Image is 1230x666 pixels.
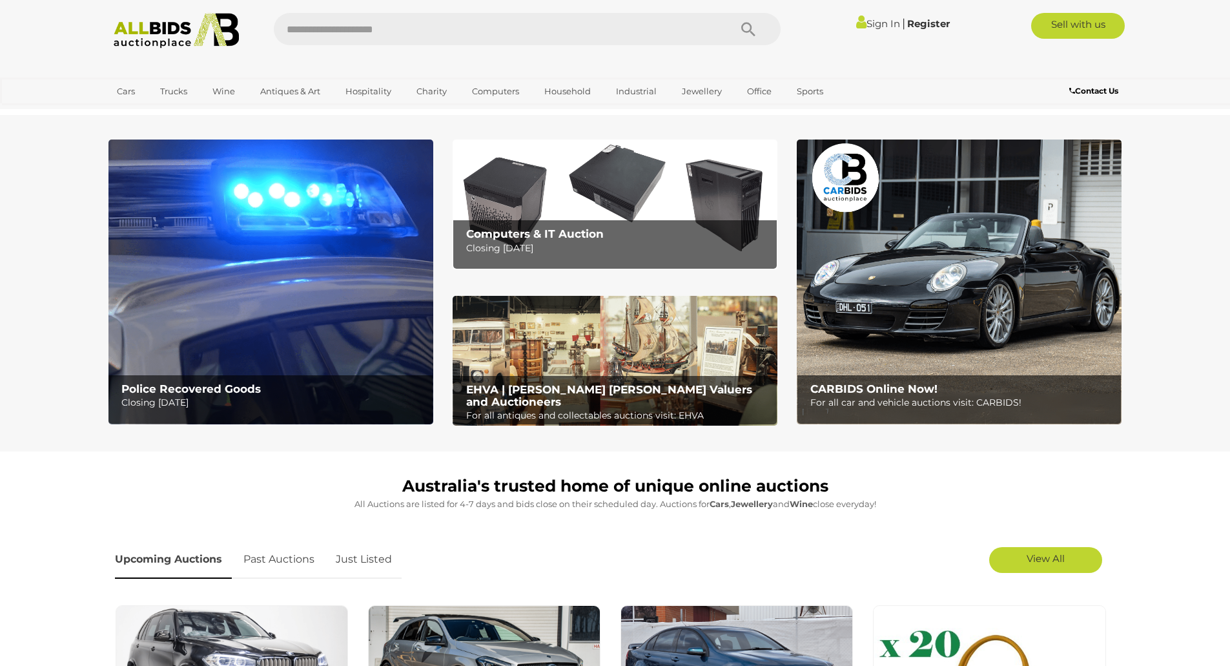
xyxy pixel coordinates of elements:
[608,81,665,102] a: Industrial
[790,499,813,509] strong: Wine
[1027,552,1065,565] span: View All
[326,541,402,579] a: Just Listed
[115,477,1116,495] h1: Australia's trusted home of unique online auctions
[108,140,433,424] img: Police Recovered Goods
[115,541,232,579] a: Upcoming Auctions
[902,16,905,30] span: |
[797,140,1122,424] img: CARBIDS Online Now!
[121,382,261,395] b: Police Recovered Goods
[710,499,729,509] strong: Cars
[453,296,777,426] img: EHVA | Evans Hastings Valuers and Auctioneers
[108,102,217,123] a: [GEOGRAPHIC_DATA]
[464,81,528,102] a: Computers
[466,383,752,408] b: EHVA | [PERSON_NAME] [PERSON_NAME] Valuers and Auctioneers
[536,81,599,102] a: Household
[121,395,425,411] p: Closing [DATE]
[108,81,143,102] a: Cars
[453,140,777,269] a: Computers & IT Auction Computers & IT Auction Closing [DATE]
[673,81,730,102] a: Jewellery
[453,140,777,269] img: Computers & IT Auction
[810,382,938,395] b: CARBIDS Online Now!
[989,547,1102,573] a: View All
[152,81,196,102] a: Trucks
[907,17,950,30] a: Register
[408,81,455,102] a: Charity
[234,541,324,579] a: Past Auctions
[466,408,770,424] p: For all antiques and collectables auctions visit: EHVA
[204,81,243,102] a: Wine
[797,140,1122,424] a: CARBIDS Online Now! CARBIDS Online Now! For all car and vehicle auctions visit: CARBIDS!
[453,296,777,426] a: EHVA | Evans Hastings Valuers and Auctioneers EHVA | [PERSON_NAME] [PERSON_NAME] Valuers and Auct...
[466,240,770,256] p: Closing [DATE]
[716,13,781,45] button: Search
[1069,86,1118,96] b: Contact Us
[856,17,900,30] a: Sign In
[731,499,773,509] strong: Jewellery
[115,497,1116,512] p: All Auctions are listed for 4-7 days and bids close on their scheduled day. Auctions for , and cl...
[788,81,832,102] a: Sports
[337,81,400,102] a: Hospitality
[1069,84,1122,98] a: Contact Us
[107,13,247,48] img: Allbids.com.au
[1031,13,1125,39] a: Sell with us
[252,81,329,102] a: Antiques & Art
[466,227,604,240] b: Computers & IT Auction
[739,81,780,102] a: Office
[108,140,433,424] a: Police Recovered Goods Police Recovered Goods Closing [DATE]
[810,395,1114,411] p: For all car and vehicle auctions visit: CARBIDS!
